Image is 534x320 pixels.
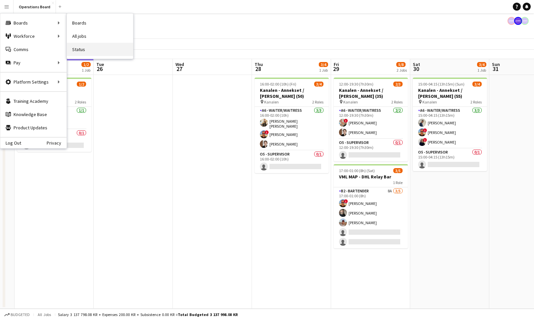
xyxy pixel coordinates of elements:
app-card-role: O5 - SUPERVISOR0/116:00-02:00 (10h) [255,151,329,173]
span: Fri [334,61,339,67]
h3: Kanalen - Annekset / [PERSON_NAME] (55) [413,87,487,99]
div: Workforce [0,30,67,43]
span: Budgeted [11,312,30,317]
app-job-card: 15:00-04:15 (13h15m) (Sun)3/4Kanalen - Annekset / [PERSON_NAME] (55) Kanalen2 RolesA6 - WAITER/WA... [413,78,487,171]
span: 30 [412,65,420,73]
app-card-role: A6 - WAITER/WAITRESS3/316:00-02:00 (10h)[PERSON_NAME] [PERSON_NAME] [PERSON_NAME]![PERSON_NAME][P... [255,107,329,151]
app-job-card: 12:00-19:30 (7h30m)2/3Kanalen - Annekset / [PERSON_NAME] (35) Kanalen2 RolesA6 - WAITER/WAITRESS2... [334,78,408,161]
app-card-role: O5 - SUPERVISOR0/112:00-19:30 (7h30m) [334,139,408,161]
span: ! [344,199,348,203]
span: ! [265,130,269,134]
a: All jobs [67,30,133,43]
span: 16:00-02:00 (10h) (Fri) [260,82,296,87]
span: 29 [333,65,339,73]
span: 2 Roles [75,99,86,104]
span: 2/3 [393,82,403,87]
app-job-card: 16:00-02:00 (10h) (Fri)3/4Kanalen - Annekset / [PERSON_NAME] (50) Kanalen2 RolesA6 - WAITER/WAITR... [255,78,329,173]
span: ! [423,128,427,132]
span: 26 [95,65,104,73]
div: Platform Settings [0,75,67,89]
span: 31 [491,65,500,73]
a: Boards [67,16,133,30]
a: Log Out [0,140,21,146]
span: 17:00-01:00 (8h) (Sat) [339,168,375,173]
span: All jobs [36,312,52,317]
span: 2 Roles [312,99,323,104]
span: 2 Roles [470,99,482,104]
span: 27 [174,65,184,73]
span: 3/4 [314,82,323,87]
span: 15:00-04:15 (13h15m) (Sun) [418,82,464,87]
div: 1 Job [319,68,328,73]
span: 3/4 [472,82,482,87]
a: Knowledge Base [0,108,67,121]
a: Product Updates [0,121,67,134]
a: Privacy [47,140,67,146]
span: 1/2 [77,82,86,87]
span: Tue [96,61,104,67]
span: Kanalen [422,99,437,104]
span: Kanalen [264,99,279,104]
span: 28 [254,65,263,73]
app-card-role: O5 - SUPERVISOR0/115:00-04:15 (13h15m) [413,149,487,171]
app-user-avatar: Support Team [514,17,522,25]
span: 1 Role [393,180,403,185]
div: Boards [0,16,67,30]
span: 1/2 [81,62,91,67]
div: 1 Job [477,68,486,73]
span: ! [344,119,348,123]
a: Comms [0,43,67,56]
button: Operations Board [14,0,56,13]
div: Salary 3 137 798.08 KR + Expenses 200.00 KR + Subsistence 0.00 KR = [58,312,238,317]
span: Sat [413,61,420,67]
button: Budgeted [3,311,31,318]
app-card-role: A6 - WAITER/WAITRESS3/315:00-04:15 (13h15m)[PERSON_NAME]![PERSON_NAME]![PERSON_NAME] [413,107,487,149]
app-card-role: A6 - WAITER/WAITRESS2/212:00-19:30 (7h30m)![PERSON_NAME][PERSON_NAME] [334,107,408,139]
app-user-avatar: Support Team [508,17,515,25]
app-job-card: 17:00-01:00 (8h) (Sat)3/5VML MAP - DHL Relay Bar1 RoleB2 - BARTENDER8A3/517:00-01:00 (8h)![PERSON... [334,164,408,248]
a: Training Academy [0,95,67,108]
span: 3/5 [393,168,403,173]
h3: VML MAP - DHL Relay Bar [334,174,408,180]
span: Kanalen [343,99,358,104]
h3: Kanalen - Annekset / [PERSON_NAME] (35) [334,87,408,99]
span: 5/8 [396,62,406,67]
app-user-avatar: Support Team [521,17,529,25]
h3: Kanalen - Annekset / [PERSON_NAME] (50) [255,87,329,99]
div: Pay [0,56,67,69]
span: Thu [255,61,263,67]
app-card-role: B2 - BARTENDER8A3/517:00-01:00 (8h)![PERSON_NAME][PERSON_NAME][PERSON_NAME] [334,187,408,248]
a: Status [67,43,133,56]
span: Sun [492,61,500,67]
span: Total Budgeted 3 137 998.08 KR [178,312,238,317]
span: ! [423,138,427,142]
span: 12:00-19:30 (7h30m) [339,82,373,87]
span: Wed [175,61,184,67]
span: 2 Roles [391,99,403,104]
span: 3/4 [319,62,328,67]
span: 3/4 [477,62,486,67]
div: 1 Job [82,68,90,73]
div: 2 Jobs [397,68,407,73]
